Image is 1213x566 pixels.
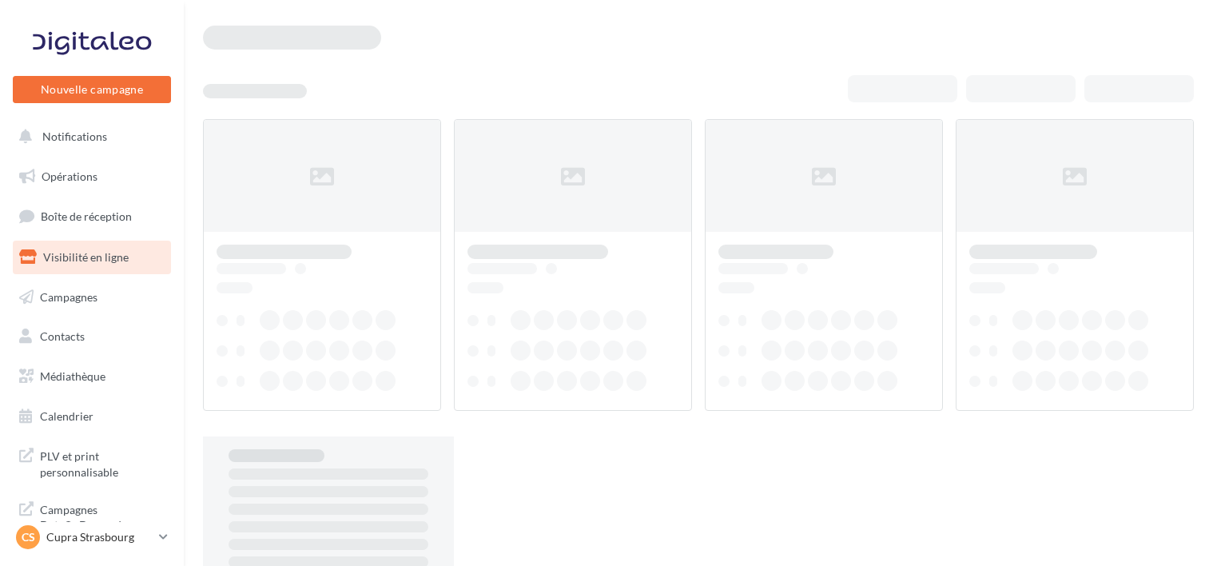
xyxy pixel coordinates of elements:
[10,320,174,353] a: Contacts
[10,360,174,393] a: Médiathèque
[22,529,35,545] span: CS
[10,199,174,233] a: Boîte de réception
[10,160,174,193] a: Opérations
[13,76,171,103] button: Nouvelle campagne
[40,409,93,423] span: Calendrier
[40,445,165,480] span: PLV et print personnalisable
[41,209,132,223] span: Boîte de réception
[10,241,174,274] a: Visibilité en ligne
[46,529,153,545] p: Cupra Strasbourg
[10,281,174,314] a: Campagnes
[10,492,174,540] a: Campagnes DataOnDemand
[10,120,168,153] button: Notifications
[40,329,85,343] span: Contacts
[42,169,97,183] span: Opérations
[40,499,165,533] span: Campagnes DataOnDemand
[43,250,129,264] span: Visibilité en ligne
[10,400,174,433] a: Calendrier
[40,289,97,303] span: Campagnes
[40,369,105,383] span: Médiathèque
[10,439,174,486] a: PLV et print personnalisable
[13,522,171,552] a: CS Cupra Strasbourg
[42,130,107,143] span: Notifications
